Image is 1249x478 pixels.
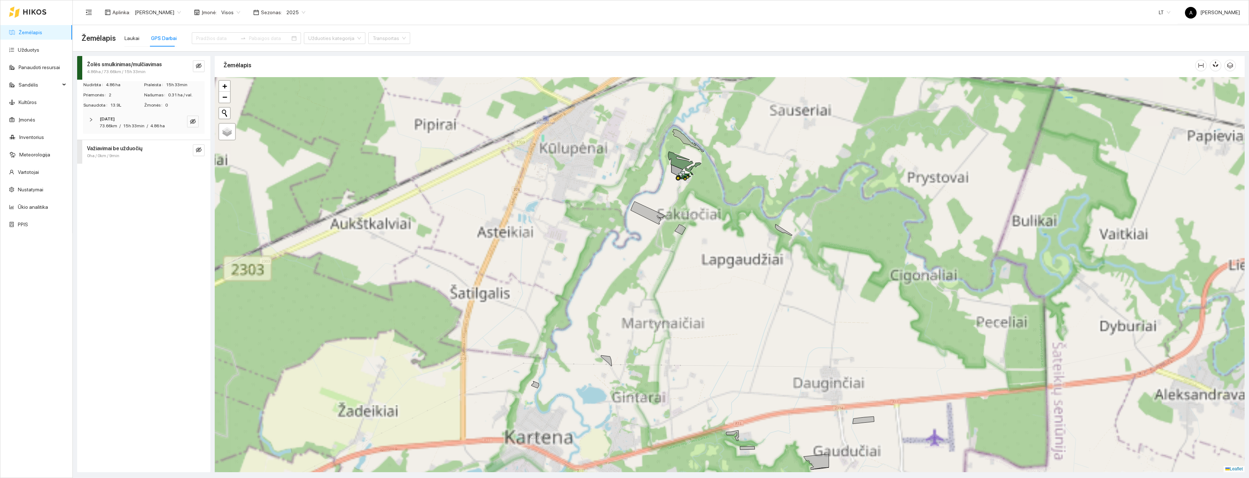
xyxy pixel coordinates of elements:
[240,35,246,41] span: to
[166,81,204,88] span: 15h 33min
[286,7,305,18] span: 2025
[219,92,230,103] a: Zoom out
[202,8,217,16] span: Įmonė :
[194,9,200,15] span: shop
[83,81,106,88] span: Nudirbta
[77,140,210,164] div: Važiavimai be užduočių0ha / 0km / 9mineye-invisible
[19,99,37,105] a: Kultūros
[223,55,1195,76] div: Žemėlapis
[187,116,199,127] button: eye-invisible
[193,60,205,72] button: eye-invisible
[240,35,246,41] span: swap-right
[18,204,48,210] a: Ūkio analitika
[222,81,227,91] span: +
[110,102,143,109] span: 13.9L
[87,68,146,75] span: 4.86ha / 73.66km / 15h 33min
[1159,7,1170,18] span: LT
[106,81,143,88] span: 4.86 ha
[253,9,259,15] span: calendar
[222,92,227,101] span: −
[219,124,235,140] a: Layers
[83,102,110,109] span: Sunaudota
[196,63,202,70] span: eye-invisible
[221,7,240,18] span: Visos
[261,8,282,16] span: Sezonas :
[151,34,177,42] div: GPS Darbai
[83,111,205,134] div: [DATE]73.66km/15h 33min/4.86 haeye-invisible
[19,117,35,123] a: Įmonės
[100,123,117,128] span: 73.66km
[19,29,42,35] a: Žemėlapis
[112,8,130,16] span: Aplinka :
[165,102,204,109] span: 0
[1185,9,1240,15] span: [PERSON_NAME]
[190,119,196,126] span: eye-invisible
[18,169,39,175] a: Vartotojai
[19,134,44,140] a: Inventorius
[219,108,230,119] button: Initiate a new search
[193,144,205,156] button: eye-invisible
[1225,466,1243,471] a: Leaflet
[100,116,115,122] strong: [DATE]
[86,9,92,16] span: menu-fold
[87,152,119,159] span: 0ha / 0km / 9min
[18,47,39,53] a: Užduotys
[1195,60,1207,71] button: column-width
[144,92,168,99] span: Našumas
[19,77,60,92] span: Sandėlis
[77,56,210,80] div: Žolės smulkinimas/mulčiavimas4.86ha / 73.66km / 15h 33mineye-invisible
[168,92,204,99] span: 0.31 ha / val.
[83,92,109,99] span: Priemonės
[82,32,116,44] span: Žemėlapis
[219,81,230,92] a: Zoom in
[119,123,121,128] span: /
[147,123,148,128] span: /
[196,147,202,154] span: eye-invisible
[18,187,43,192] a: Nustatymai
[123,123,144,128] span: 15h 33min
[18,222,28,227] a: PPIS
[105,9,111,15] span: layout
[89,117,93,122] span: right
[87,61,162,67] strong: Žolės smulkinimas/mulčiavimas
[1189,7,1193,19] span: A
[135,7,181,18] span: Andrius Rimgaila
[87,146,142,151] strong: Važiavimai be užduočių
[19,152,50,158] a: Meteorologija
[196,34,237,42] input: Pradžios data
[82,5,96,20] button: menu-fold
[144,102,165,109] span: Žmonės
[19,64,60,70] a: Panaudoti resursai
[124,34,139,42] div: Laukai
[249,34,290,42] input: Pabaigos data
[109,92,143,99] span: 2
[1196,63,1206,68] span: column-width
[150,123,165,128] span: 4.86 ha
[144,81,166,88] span: Praleista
